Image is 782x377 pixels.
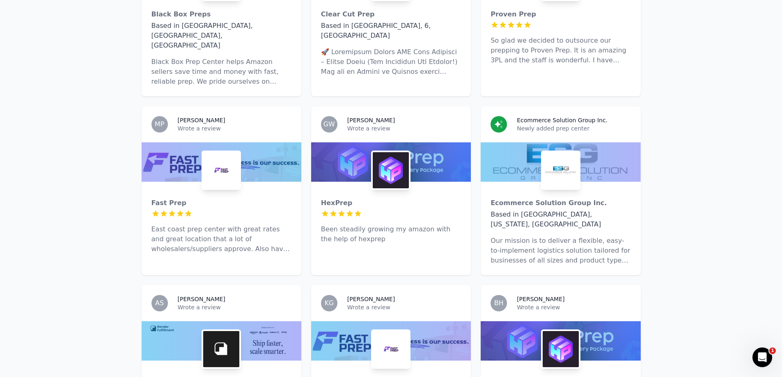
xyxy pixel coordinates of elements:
[323,121,335,128] span: GW
[543,152,579,188] img: Ecommerce Solution Group Inc.
[373,331,409,367] img: Fast Prep
[155,300,164,306] span: AS
[151,224,291,254] p: East coast prep center with great rates and great location that a lot of wholesalers/suppliers ap...
[155,121,164,128] span: MP
[347,124,461,133] p: Wrote a review
[491,9,631,19] div: Proven Prep
[321,198,461,208] div: HexPrep
[347,116,395,124] h3: [PERSON_NAME]
[321,224,461,244] p: Been steadily growing my amazon with the help of hexprep
[151,21,291,50] div: Based in [GEOGRAPHIC_DATA], [GEOGRAPHIC_DATA], [GEOGRAPHIC_DATA]
[517,124,631,133] p: Newly added prep center
[752,347,772,367] iframe: Intercom live chat
[347,295,395,303] h3: [PERSON_NAME]
[142,106,301,275] a: MP[PERSON_NAME]Wrote a reviewFast PrepFast PrepEast coast prep center with great rates and great ...
[178,295,225,303] h3: [PERSON_NAME]
[311,106,471,275] a: GW[PERSON_NAME]Wrote a reviewHexPrepHexPrepBeen steadily growing my amazon with the help of hexprep
[517,303,631,311] p: Wrote a review
[321,21,461,41] div: Based in [GEOGRAPHIC_DATA], 6, [GEOGRAPHIC_DATA]
[543,331,579,367] img: HexPrep
[178,124,291,133] p: Wrote a review
[203,152,239,188] img: Fast Prep
[151,198,291,208] div: Fast Prep
[491,36,631,65] p: So glad we decided to outsource our prepping to Proven Prep. It is an amazing 3PL and the staff i...
[517,295,564,303] h3: [PERSON_NAME]
[151,57,291,87] p: Black Box Prep Center helps Amazon sellers save time and money with fast, reliable prep. We pride...
[517,116,608,124] h3: Ecommerce Solution Group Inc.
[321,47,461,77] p: 🚀 Loremipsum Dolors AME Cons Adipisci – Elitse Doeiu (Tem Incididun Utl Etdolor!) Mag ali en Admi...
[321,9,461,19] div: Clear Cut Prep
[178,303,291,311] p: Wrote a review
[347,303,461,311] p: Wrote a review
[491,198,631,208] div: Ecommerce Solution Group Inc.
[324,300,334,306] span: KG
[203,331,239,367] img: Render Fulfillment
[373,152,409,188] img: HexPrep
[491,210,631,229] div: Based in [GEOGRAPHIC_DATA], [US_STATE], [GEOGRAPHIC_DATA]
[481,106,640,275] a: Ecommerce Solution Group Inc.Newly added prep centerEcommerce Solution Group Inc.Ecommerce Soluti...
[178,116,225,124] h3: [PERSON_NAME]
[491,236,631,265] p: Our mission is to deliver a flexible, easy-to-implement logistics solution tailored for businesse...
[151,9,291,19] div: Black Box Preps
[769,347,776,354] span: 1
[494,300,504,306] span: BH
